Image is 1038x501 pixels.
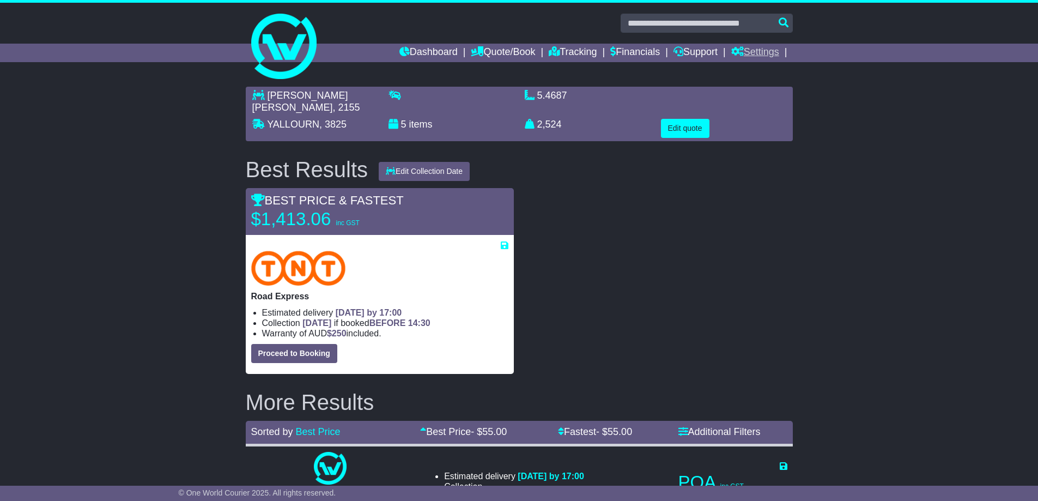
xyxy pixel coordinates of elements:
a: Financials [610,44,660,62]
span: - $ [596,426,632,437]
span: , 3825 [319,119,347,130]
span: YALLOURN [267,119,319,130]
p: Road Express [251,291,508,301]
span: inc GST [720,482,744,490]
li: Collection [262,318,508,328]
span: 5.4687 [537,90,567,101]
a: Additional Filters [678,426,761,437]
p: $1,413.06 [251,208,387,230]
span: BEFORE [369,318,406,328]
button: Proceed to Booking [251,344,337,363]
span: © One World Courier 2025. All rights reserved. [179,488,336,497]
a: Support [673,44,718,62]
span: 55.00 [482,426,507,437]
li: Collection [444,481,584,492]
span: $ [327,329,347,338]
li: Estimated delivery [262,307,508,318]
li: Estimated delivery [444,471,584,481]
span: BEST PRICE & FASTEST [251,194,404,207]
span: 55.00 [608,426,632,437]
span: 5 [401,119,406,130]
span: if booked [302,318,430,328]
span: Sorted by [251,426,293,437]
img: TNT Domestic: Road Express [251,251,346,286]
h2: More Results [246,390,793,414]
span: inc GST [336,219,359,227]
a: Best Price [296,426,341,437]
span: - $ [471,426,507,437]
p: POA [678,472,787,493]
span: 250 [332,329,347,338]
li: Warranty of AUD included. [262,328,508,339]
span: [DATE] by 17:00 [336,308,402,317]
a: Fastest- $55.00 [558,426,632,437]
span: 2,524 [537,119,562,130]
a: Best Price- $55.00 [420,426,507,437]
button: Edit Collection Date [379,162,470,181]
span: [DATE] [302,318,331,328]
a: Settings [731,44,779,62]
a: Tracking [549,44,597,62]
span: , 2155 [333,102,360,113]
a: Quote/Book [471,44,535,62]
img: One World Courier: Same Day Nationwide(quotes take 0.5-1 hour) [314,452,347,485]
span: [DATE] by 17:00 [518,472,584,481]
span: [PERSON_NAME] [PERSON_NAME] [252,90,348,113]
a: Dashboard [399,44,458,62]
span: items [409,119,433,130]
span: 14:30 [408,318,430,328]
div: Best Results [240,158,374,182]
button: Edit quote [661,119,709,138]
